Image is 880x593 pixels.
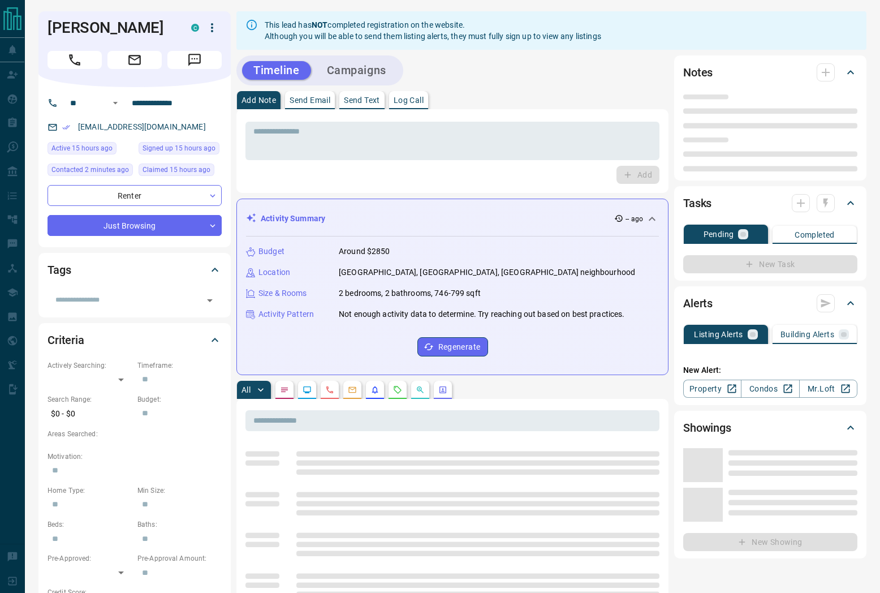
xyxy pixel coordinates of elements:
[280,385,289,394] svg: Notes
[202,293,218,308] button: Open
[417,337,488,356] button: Regenerate
[683,364,857,376] p: New Alert:
[48,19,174,37] h1: [PERSON_NAME]
[107,51,162,69] span: Email
[48,51,102,69] span: Call
[261,213,325,225] p: Activity Summary
[704,230,734,238] p: Pending
[51,143,113,154] span: Active 15 hours ago
[683,190,857,217] div: Tasks
[137,519,222,530] p: Baths:
[48,256,222,283] div: Tags
[48,185,222,206] div: Renter
[393,385,402,394] svg: Requests
[683,63,713,81] h2: Notes
[143,143,215,154] span: Signed up 15 hours ago
[137,360,222,371] p: Timeframe:
[339,287,481,299] p: 2 bedrooms, 2 bathrooms, 746-799 sqft
[109,96,122,110] button: Open
[312,20,327,29] strong: NOT
[48,326,222,354] div: Criteria
[683,380,741,398] a: Property
[48,519,132,530] p: Beds:
[348,385,357,394] svg: Emails
[339,246,390,257] p: Around $2850
[694,330,743,338] p: Listing Alerts
[167,51,222,69] span: Message
[339,267,635,278] p: [GEOGRAPHIC_DATA], [GEOGRAPHIC_DATA], [GEOGRAPHIC_DATA] neighbourhood
[62,123,70,131] svg: Email Verified
[139,164,222,179] div: Tue Oct 14 2025
[344,96,380,104] p: Send Text
[290,96,330,104] p: Send Email
[799,380,857,398] a: Mr.Loft
[48,164,133,179] div: Wed Oct 15 2025
[370,385,379,394] svg: Listing Alerts
[316,61,398,80] button: Campaigns
[416,385,425,394] svg: Opportunities
[48,485,132,496] p: Home Type:
[137,394,222,405] p: Budget:
[325,385,334,394] svg: Calls
[683,194,711,212] h2: Tasks
[683,290,857,317] div: Alerts
[683,59,857,86] div: Notes
[241,96,276,104] p: Add Note
[48,360,132,371] p: Actively Searching:
[258,308,314,320] p: Activity Pattern
[137,553,222,564] p: Pre-Approval Amount:
[303,385,312,394] svg: Lead Browsing Activity
[780,330,834,338] p: Building Alerts
[258,287,307,299] p: Size & Rooms
[339,308,625,320] p: Not enough activity data to determine. Try reaching out based on best practices.
[241,386,251,394] p: All
[683,294,713,312] h2: Alerts
[626,214,643,224] p: -- ago
[48,142,133,158] div: Tue Oct 14 2025
[48,429,222,439] p: Areas Searched:
[683,414,857,441] div: Showings
[48,553,132,564] p: Pre-Approved:
[48,215,222,236] div: Just Browsing
[741,380,799,398] a: Condos
[394,96,424,104] p: Log Call
[51,164,129,175] span: Contacted 2 minutes ago
[48,394,132,405] p: Search Range:
[246,208,659,229] div: Activity Summary-- ago
[48,405,132,423] p: $0 - $0
[48,331,84,349] h2: Criteria
[795,231,835,239] p: Completed
[191,24,199,32] div: condos.ca
[258,267,290,278] p: Location
[258,246,284,257] p: Budget
[48,261,71,279] h2: Tags
[143,164,210,175] span: Claimed 15 hours ago
[78,122,206,131] a: [EMAIL_ADDRESS][DOMAIN_NAME]
[265,15,601,46] div: This lead has completed registration on the website. Although you will be able to send them listi...
[48,452,222,462] p: Motivation:
[137,485,222,496] p: Min Size:
[683,419,731,437] h2: Showings
[438,385,447,394] svg: Agent Actions
[242,61,311,80] button: Timeline
[139,142,222,158] div: Tue Oct 14 2025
